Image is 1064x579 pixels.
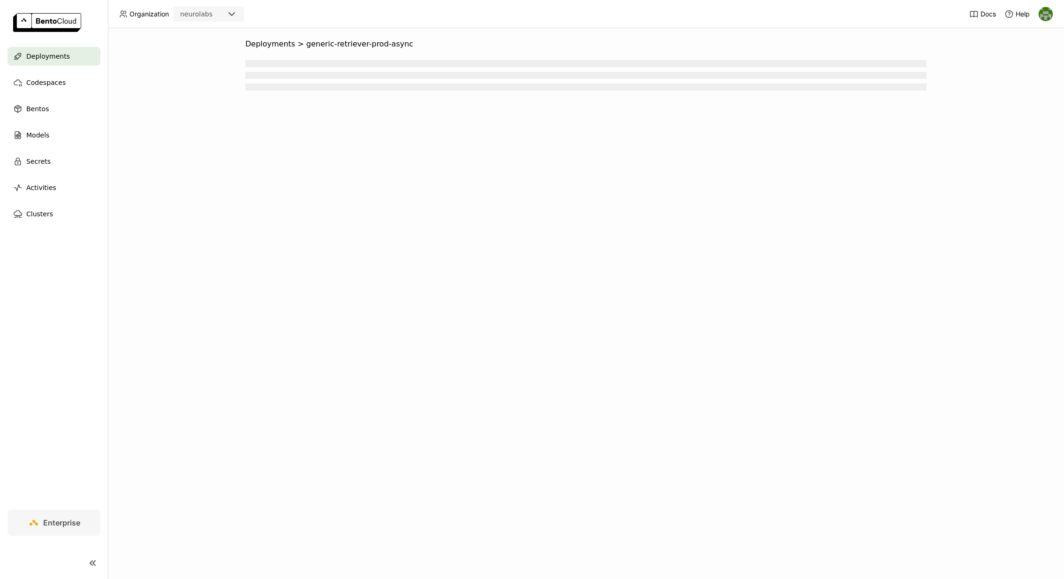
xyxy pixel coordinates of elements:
[245,39,295,49] span: Deployments
[306,39,413,49] span: generic-retriever-prod-async
[26,156,51,167] span: Secrets
[8,73,100,92] a: Codespaces
[8,99,100,118] a: Bentos
[43,518,80,527] span: Enterprise
[8,205,100,223] a: Clusters
[8,47,100,66] a: Deployments
[1004,9,1030,19] div: Help
[129,10,169,18] span: Organization
[26,103,49,114] span: Bentos
[13,13,81,32] img: logo
[1039,7,1053,21] img: Toby Thomas
[26,130,49,141] span: Models
[980,10,996,18] span: Docs
[26,51,70,62] span: Deployments
[1016,10,1030,18] span: Help
[295,39,306,49] span: >
[8,178,100,197] a: Activities
[26,77,66,88] span: Codespaces
[8,152,100,171] a: Secrets
[969,9,996,19] a: Docs
[26,208,53,220] span: Clusters
[26,182,56,193] span: Activities
[8,126,100,145] a: Models
[245,39,927,49] nav: Breadcrumbs navigation
[213,10,214,19] input: Selected neurolabs.
[180,9,213,19] div: neurolabs
[8,510,100,536] a: Enterprise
